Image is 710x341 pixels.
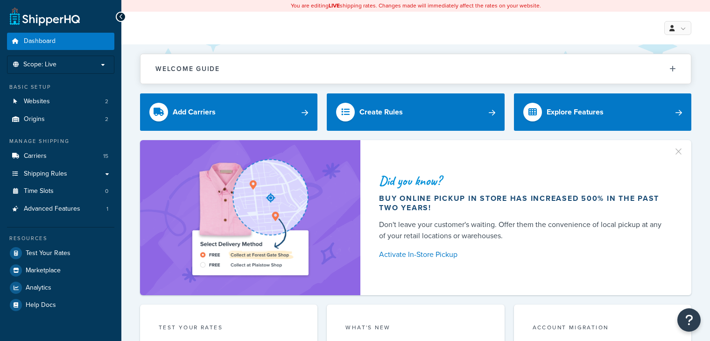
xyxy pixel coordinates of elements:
span: Scope: Live [23,61,56,69]
a: Time Slots0 [7,183,114,200]
a: Websites2 [7,93,114,110]
div: What's New [345,323,485,334]
span: Time Slots [24,187,54,195]
a: Advanced Features1 [7,200,114,218]
div: Account Migration [533,323,673,334]
span: Test Your Rates [26,249,70,257]
div: Create Rules [359,106,403,119]
b: LIVE [329,1,340,10]
a: Add Carriers [140,93,317,131]
li: Websites [7,93,114,110]
a: Activate In-Store Pickup [379,248,669,261]
span: Analytics [26,284,51,292]
span: 2 [105,98,108,106]
a: Shipping Rules [7,165,114,183]
li: Advanced Features [7,200,114,218]
li: Time Slots [7,183,114,200]
a: Help Docs [7,297,114,313]
span: 0 [105,187,108,195]
button: Open Resource Center [677,308,701,332]
span: Carriers [24,152,47,160]
a: Dashboard [7,33,114,50]
a: Analytics [7,279,114,296]
a: Carriers15 [7,148,114,165]
div: Add Carriers [173,106,216,119]
li: Carriers [7,148,114,165]
a: Origins2 [7,111,114,128]
img: ad-shirt-map-b0359fc47e01cab431d101c4b569394f6a03f54285957d908178d52f29eb9668.png [166,154,335,281]
span: Dashboard [24,37,56,45]
span: 2 [105,115,108,123]
span: Marketplace [26,267,61,275]
span: Websites [24,98,50,106]
span: Advanced Features [24,205,80,213]
span: 1 [106,205,108,213]
div: Basic Setup [7,83,114,91]
a: Explore Features [514,93,691,131]
a: Test Your Rates [7,245,114,262]
div: Don't leave your customer's waiting. Offer them the convenience of local pickup at any of your re... [379,219,669,242]
span: Origins [24,115,45,123]
div: Did you know? [379,174,669,187]
div: Resources [7,234,114,242]
span: Help Docs [26,301,56,309]
a: Marketplace [7,262,114,279]
button: Welcome Guide [141,54,691,84]
li: Origins [7,111,114,128]
a: Create Rules [327,93,504,131]
div: Manage Shipping [7,137,114,145]
div: Buy online pickup in store has increased 500% in the past two years! [379,194,669,213]
span: Shipping Rules [24,170,67,178]
div: Test your rates [159,323,299,334]
h2: Welcome Guide [155,65,220,72]
span: 15 [103,152,108,160]
div: Explore Features [547,106,604,119]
